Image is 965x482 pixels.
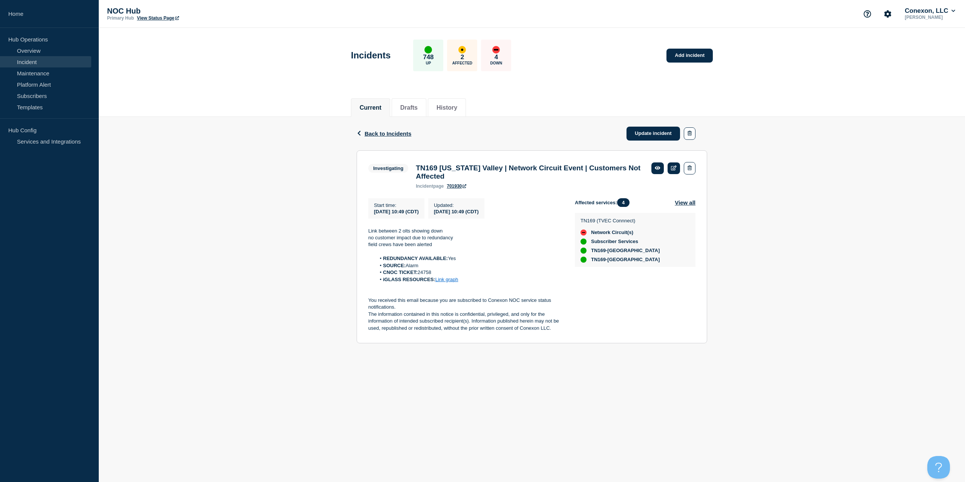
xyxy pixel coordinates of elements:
p: You received this email because you are subscribed to Conexon NOC service status notifications. [368,297,563,311]
a: View Status Page [137,15,179,21]
button: Conexon, LLC [903,7,957,15]
span: Investigating [368,164,408,173]
p: field crews have been alerted [368,241,563,248]
button: Back to Incidents [357,130,411,137]
h3: TN169 [US_STATE] Valley | Network Circuit Event | Customers Not Affected [416,164,644,181]
span: Network Circuit(s) [591,230,633,236]
p: 2 [461,54,464,61]
iframe: Help Scout Beacon - Open [927,456,950,479]
p: TN169 (TVEC Connnect) [581,218,660,223]
a: Update incident [626,127,680,141]
p: Down [490,61,502,65]
div: up [581,248,587,254]
div: down [581,230,587,236]
h1: Incidents [351,50,391,61]
p: Updated : [434,202,479,208]
p: NOC Hub [107,7,258,15]
a: Add incident [666,49,713,63]
p: 4 [495,54,498,61]
p: Primary Hub [107,15,134,21]
button: Account settings [880,6,896,22]
p: 748 [423,54,433,61]
span: [DATE] 10:49 (CDT) [374,209,419,214]
button: View all [675,198,695,207]
li: 24758 [376,269,563,276]
a: Link graph [435,277,458,282]
span: TN169-[GEOGRAPHIC_DATA] [591,248,660,254]
button: History [437,104,457,111]
div: affected [458,46,466,54]
p: [PERSON_NAME] [903,15,957,20]
span: Subscriber Services [591,239,638,245]
div: [DATE] 10:49 (CDT) [434,208,479,214]
span: 4 [617,198,630,207]
span: Back to Incidents [365,130,411,137]
p: Link between 2 olts showing down [368,228,563,234]
span: Affected services: [575,198,633,207]
strong: REDUNDANCY AVAILABLE: [383,256,448,261]
li: Alarm [376,262,563,269]
li: Yes [376,255,563,262]
div: up [424,46,432,54]
p: no customer impact due to redundancy [368,234,563,241]
p: page [416,184,444,189]
strong: iGLASS RESOURCES: [383,277,435,282]
p: Up [426,61,431,65]
button: Drafts [400,104,418,111]
button: Current [360,104,381,111]
div: up [581,257,587,263]
span: incident [416,184,433,189]
div: down [492,46,500,54]
strong: SOURCE: [383,263,406,268]
p: Affected [452,61,472,65]
strong: CNOC TICKET: [383,269,418,275]
p: Start time : [374,202,419,208]
div: up [581,239,587,245]
a: 701930 [447,184,466,189]
span: TN169-[GEOGRAPHIC_DATA] [591,257,660,263]
button: Support [859,6,875,22]
p: The information contained in this notice is confidential, privileged, and only for the informatio... [368,311,563,332]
